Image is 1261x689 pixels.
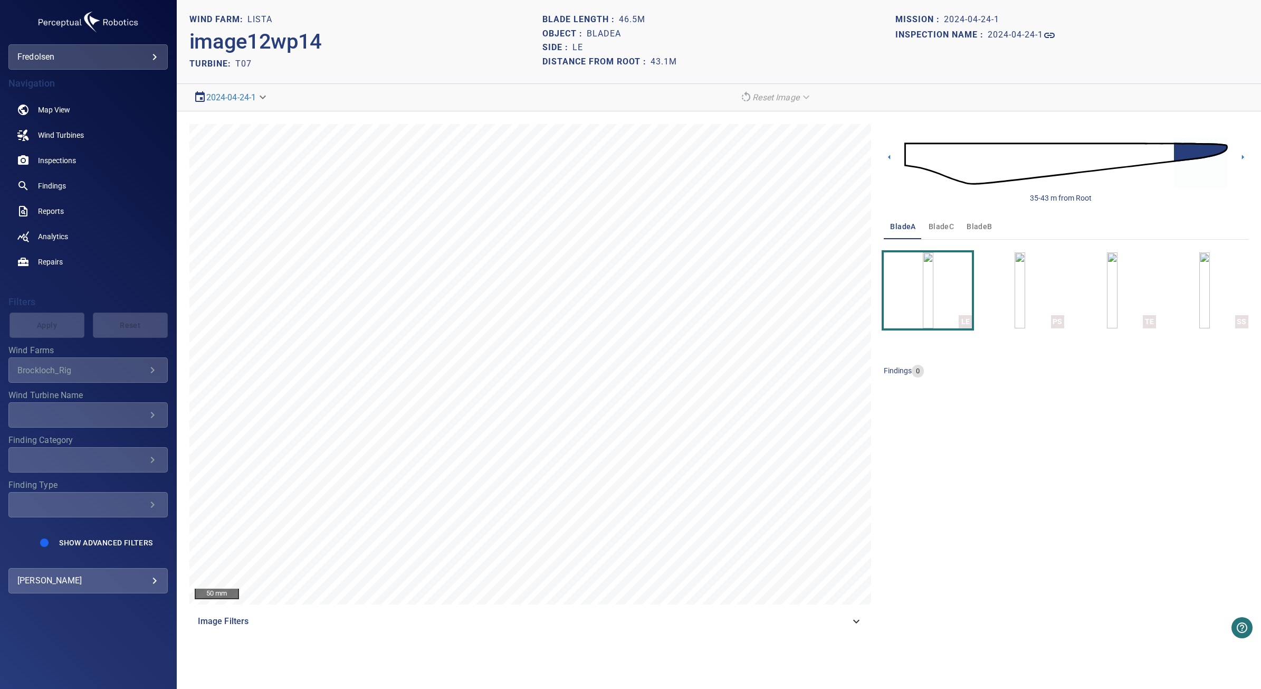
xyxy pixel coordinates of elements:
a: 2024-04-24-1 [988,29,1056,42]
div: Finding Category [8,447,168,473]
h2: TURBINE: [189,59,235,69]
img: d [904,125,1228,203]
button: PS [976,252,1064,328]
h1: Side : [542,43,572,53]
h2: image12wp14 [189,29,322,54]
div: LE [959,315,972,328]
a: 2024-04-24-1 [206,92,256,102]
a: analytics noActive [8,224,168,249]
h4: Filters [8,297,168,307]
h1: 2024-04-24-1 [988,30,1043,40]
a: LE [923,252,933,328]
span: Image Filters [198,615,851,628]
h1: 2024-04-24-1 [944,15,999,25]
button: Show Advanced Filters [53,534,159,551]
button: LE [884,252,972,328]
h1: Object : [542,29,587,39]
a: inspections noActive [8,148,168,173]
div: [PERSON_NAME] [17,572,159,589]
h1: Lista [247,15,272,25]
img: fredolsen-logo [35,8,141,36]
div: 2024-04-24-1 [189,88,273,107]
button: TE [1068,252,1157,328]
label: Wind Turbine Name [8,391,168,400]
a: repairs noActive [8,249,168,275]
label: Wind Farms [8,346,168,355]
div: fredolsen [17,49,159,65]
a: map noActive [8,97,168,122]
h1: bladeA [587,29,621,39]
div: Reset Image [735,88,816,107]
h1: 43.1m [651,57,677,67]
div: Wind Turbine Name [8,402,168,428]
h1: 46.5m [619,15,645,25]
a: windturbines noActive [8,122,168,148]
span: Show Advanced Filters [59,539,152,547]
h1: WIND FARM: [189,15,247,25]
span: Inspections [38,155,76,166]
span: bladeB [967,220,992,233]
a: findings noActive [8,173,168,199]
h2: T07 [235,59,252,69]
label: Finding Type [8,481,168,489]
span: bladeC [929,220,954,233]
span: Findings [38,181,66,191]
div: Wind Farms [8,357,168,383]
div: 35-43 m from Root [1030,193,1092,203]
a: PS [1015,252,1025,328]
div: TE [1143,315,1156,328]
a: TE [1107,252,1117,328]
span: Analytics [38,231,68,242]
h1: Inspection name : [895,30,988,40]
div: Finding Type [8,492,168,517]
h4: Navigation [8,78,168,89]
span: Repairs [38,257,63,267]
div: fredolsen [8,44,168,70]
label: Finding Category [8,436,168,445]
button: SS [1160,252,1248,328]
span: Map View [38,105,70,115]
h1: Distance from root : [542,57,651,67]
h1: Mission : [895,15,944,25]
div: Brockloch_Rig [17,365,146,375]
span: findings [884,366,912,375]
h1: LE [572,43,583,53]
span: Wind Turbines [38,130,84,140]
a: reports noActive [8,199,168,224]
span: bladeA [890,220,915,233]
h1: Blade length : [542,15,619,25]
em: Reset Image [752,92,799,102]
span: 0 [912,366,924,376]
div: PS [1051,315,1064,328]
span: Reports [38,206,64,216]
div: Image Filters [189,609,872,634]
a: SS [1199,252,1210,328]
div: SS [1235,315,1248,328]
